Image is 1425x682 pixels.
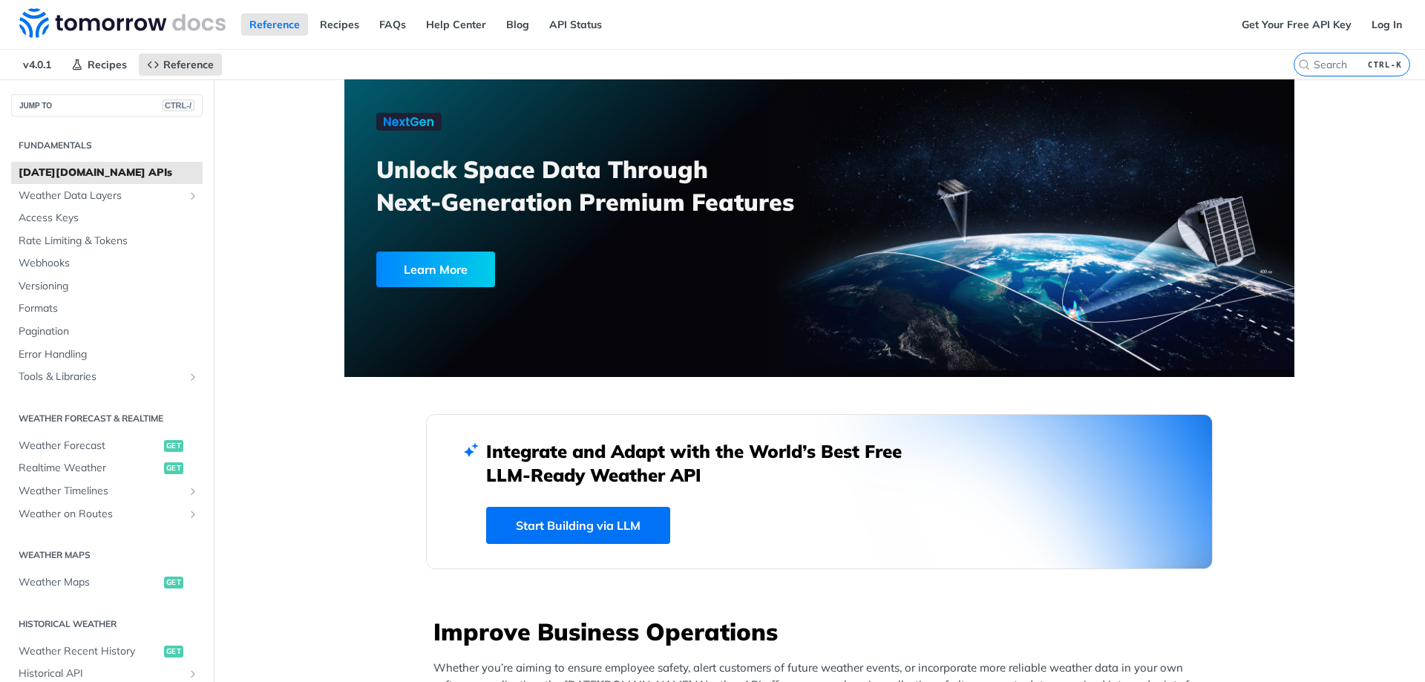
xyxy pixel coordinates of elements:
a: Log In [1363,13,1410,36]
a: API Status [541,13,610,36]
h2: Weather Forecast & realtime [11,412,203,425]
a: Versioning [11,275,203,298]
span: get [164,440,183,452]
button: Show subpages for Historical API [187,668,199,680]
span: get [164,462,183,474]
h2: Integrate and Adapt with the World’s Best Free LLM-Ready Weather API [486,439,924,487]
span: Webhooks [19,256,199,271]
span: v4.0.1 [15,53,59,76]
a: Start Building via LLM [486,507,670,544]
a: [DATE][DOMAIN_NAME] APIs [11,162,203,184]
span: Formats [19,301,199,316]
button: JUMP TOCTRL-/ [11,94,203,117]
h3: Improve Business Operations [433,615,1213,648]
a: Weather Recent Historyget [11,640,203,663]
a: Get Your Free API Key [1234,13,1360,36]
span: Historical API [19,666,183,681]
span: get [164,646,183,658]
a: Webhooks [11,252,203,275]
span: Weather on Routes [19,507,183,522]
button: Show subpages for Weather Timelines [187,485,199,497]
a: Weather Mapsget [11,571,203,594]
a: Weather TimelinesShow subpages for Weather Timelines [11,480,203,502]
a: Learn More [376,252,744,287]
a: Reference [139,53,222,76]
span: Rate Limiting & Tokens [19,234,199,249]
h2: Historical Weather [11,617,203,631]
a: Reference [241,13,308,36]
svg: Search [1298,59,1310,71]
a: Weather on RoutesShow subpages for Weather on Routes [11,503,203,525]
a: Tools & LibrariesShow subpages for Tools & Libraries [11,366,203,388]
a: Recipes [63,53,135,76]
button: Show subpages for Weather on Routes [187,508,199,520]
span: Recipes [88,58,127,71]
a: Recipes [312,13,367,36]
a: Access Keys [11,207,203,229]
span: Error Handling [19,347,199,362]
img: Tomorrow.io Weather API Docs [19,8,226,38]
span: Tools & Libraries [19,370,183,384]
a: Weather Data LayersShow subpages for Weather Data Layers [11,185,203,207]
span: Weather Maps [19,575,160,590]
span: Reference [163,58,214,71]
a: Blog [498,13,537,36]
h3: Unlock Space Data Through Next-Generation Premium Features [376,153,836,218]
img: NextGen [376,113,442,131]
a: Error Handling [11,344,203,366]
span: Realtime Weather [19,461,160,476]
button: Show subpages for Tools & Libraries [187,371,199,383]
span: CTRL-/ [162,99,194,111]
span: Weather Forecast [19,439,160,453]
a: Realtime Weatherget [11,457,203,479]
span: Pagination [19,324,199,339]
button: Show subpages for Weather Data Layers [187,190,199,202]
span: Weather Timelines [19,484,183,499]
span: [DATE][DOMAIN_NAME] APIs [19,165,199,180]
a: Pagination [11,321,203,343]
h2: Weather Maps [11,548,203,562]
a: Formats [11,298,203,320]
a: Weather Forecastget [11,435,203,457]
span: get [164,577,183,588]
span: Access Keys [19,211,199,226]
span: Versioning [19,279,199,294]
h2: Fundamentals [11,139,203,152]
a: Help Center [418,13,494,36]
a: FAQs [371,13,414,36]
div: Learn More [376,252,495,287]
span: Weather Data Layers [19,188,183,203]
kbd: CTRL-K [1364,57,1406,72]
a: Rate Limiting & Tokens [11,230,203,252]
span: Weather Recent History [19,644,160,659]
